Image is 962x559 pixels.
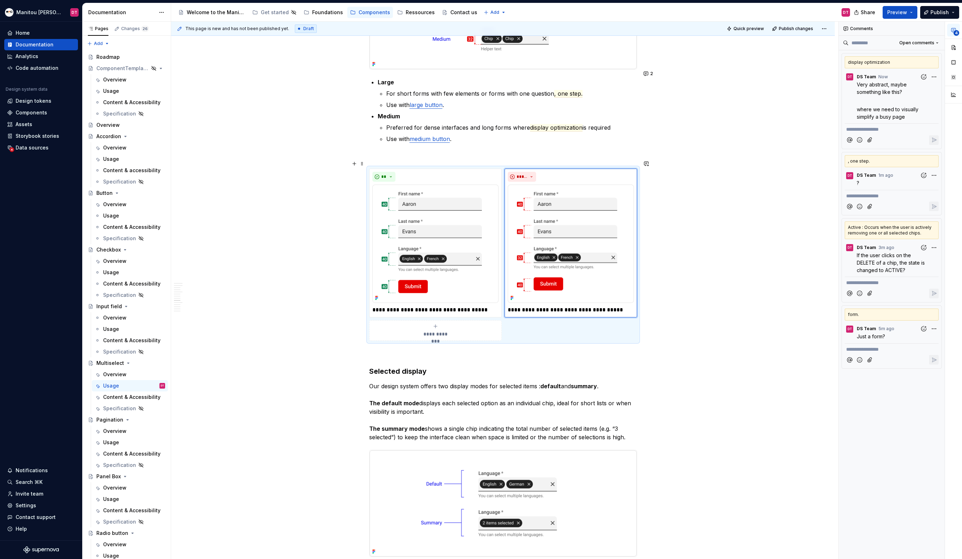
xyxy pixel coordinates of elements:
[303,26,314,32] span: Draft
[92,210,168,221] a: Usage
[410,135,450,142] a: medium button
[92,459,168,471] a: Specification
[16,41,54,48] div: Documentation
[92,425,168,437] a: Overview
[929,243,939,252] button: More
[857,252,926,273] span: If the user clicks on the DELETE of a chip, the state is changed to ACTIVE?
[85,131,168,142] a: Accordion
[386,89,637,98] p: For short forms with few elements or forms with one question
[779,26,813,32] span: Publish changes
[16,467,48,474] div: Notifications
[92,221,168,233] a: Content & Accessibility
[92,369,168,380] a: Overview
[92,97,168,108] a: Content & Accessibility
[845,309,939,321] div: form.
[16,109,47,116] div: Components
[369,382,637,441] p: Our design system offers two display modes for selected items : and . displays each selected opti...
[857,81,908,95] span: Very abstract, maybe something like this?
[187,9,245,16] div: Welcome to the Manitou and [PERSON_NAME] Design System
[899,40,934,46] span: Open comments
[4,512,78,523] button: Contact support
[23,546,59,553] svg: Supernova Logo
[930,9,949,16] span: Publish
[92,85,168,97] a: Usage
[508,185,634,303] img: ef849f55-9b2d-4fda-be28-cec1a6a3388b.png
[85,471,168,482] a: Panel Box
[16,29,30,36] div: Home
[848,74,852,80] div: DT
[103,156,119,163] div: Usage
[92,165,168,176] a: Content & accessibility
[92,176,168,187] a: Specification
[85,244,168,255] a: Checkbox
[845,202,854,211] button: Mention someone
[394,7,438,18] a: Ressources
[92,403,168,414] a: Specification
[386,101,637,109] p: Use with .
[103,87,119,95] div: Usage
[92,267,168,278] a: Usage
[5,8,13,17] img: e5cfe62c-2ffb-4aae-a2e8-6f19d60e01f1.png
[92,539,168,550] a: Overview
[96,360,124,367] div: Multiselect
[16,132,59,140] div: Storybook stories
[103,280,161,287] div: Content & Accessibility
[865,135,875,145] button: Attach files
[919,324,928,334] button: Add reaction
[848,173,852,179] div: DT
[865,202,875,211] button: Attach files
[92,74,168,85] a: Overview
[857,333,885,339] span: Just a form?
[845,123,939,133] div: Composer editor
[103,292,136,299] div: Specification
[865,355,875,365] button: Attach files
[4,488,78,499] a: Invite team
[103,224,161,231] div: Content & Accessibility
[92,346,168,357] a: Specification
[386,123,637,132] p: Preferred for dense interfaces and long forms where is required
[92,482,168,493] a: Overview
[92,142,168,153] a: Overview
[92,108,168,119] a: Specification
[96,303,122,310] div: Input field
[887,9,907,16] span: Preview
[857,326,876,332] span: DS Team
[88,26,108,32] div: Pages
[92,380,168,391] a: UsageDT
[929,72,939,81] button: More
[85,119,168,131] a: Overview
[92,323,168,335] a: Usage
[261,9,289,16] div: Get started
[16,53,38,60] div: Analytics
[103,258,126,265] div: Overview
[161,382,164,389] div: DT
[85,357,168,369] a: Multiselect
[85,187,168,199] a: Button
[571,383,597,390] strong: summary
[4,39,78,50] a: Documentation
[103,382,119,389] div: Usage
[16,64,58,72] div: Code automation
[855,135,865,145] button: Add emoji
[103,405,136,412] div: Specification
[96,416,123,423] div: Pagination
[103,348,136,355] div: Specification
[857,106,920,120] span: where we need to visually simplify a busy page
[103,394,161,401] div: Content & Accessibility
[920,6,959,19] button: Publish
[733,26,764,32] span: Quick preview
[6,86,47,92] div: Design system data
[845,135,854,145] button: Mention someone
[883,6,917,19] button: Preview
[347,7,393,18] a: Components
[4,51,78,62] a: Analytics
[301,7,346,18] a: Foundations
[96,246,121,253] div: Checkbox
[92,505,168,516] a: Content & Accessibility
[103,201,126,208] div: Overview
[96,122,120,129] div: Overview
[121,26,149,32] div: Changes
[554,90,583,97] span: , one step.
[372,185,499,303] img: c591895f-6982-4c10-b1f9-35b0acdfb028.png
